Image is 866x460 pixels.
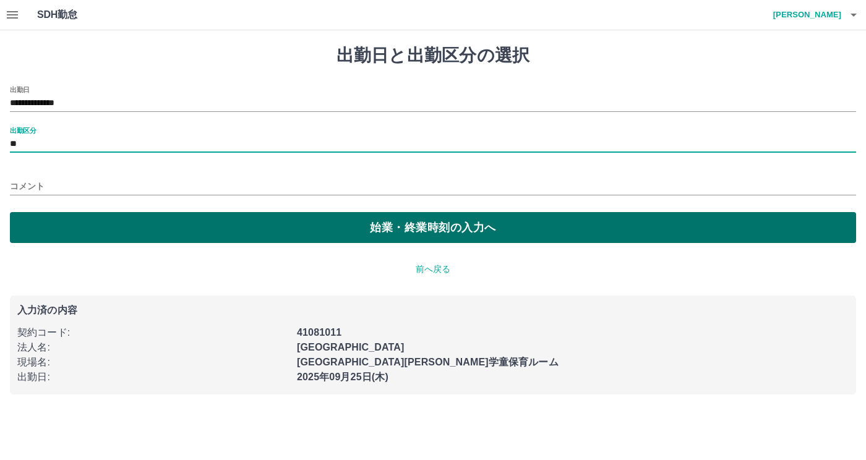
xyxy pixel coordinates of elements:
[297,327,341,338] b: 41081011
[17,355,289,370] p: 現場名 :
[10,45,856,66] h1: 出勤日と出勤区分の選択
[17,305,849,315] p: 入力済の内容
[17,340,289,355] p: 法人名 :
[10,85,30,94] label: 出勤日
[17,325,289,340] p: 契約コード :
[10,263,856,276] p: 前へ戻る
[297,357,559,367] b: [GEOGRAPHIC_DATA][PERSON_NAME]学童保育ルーム
[297,372,388,382] b: 2025年09月25日(木)
[10,126,36,135] label: 出勤区分
[10,212,856,243] button: 始業・終業時刻の入力へ
[17,370,289,385] p: 出勤日 :
[297,342,405,352] b: [GEOGRAPHIC_DATA]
